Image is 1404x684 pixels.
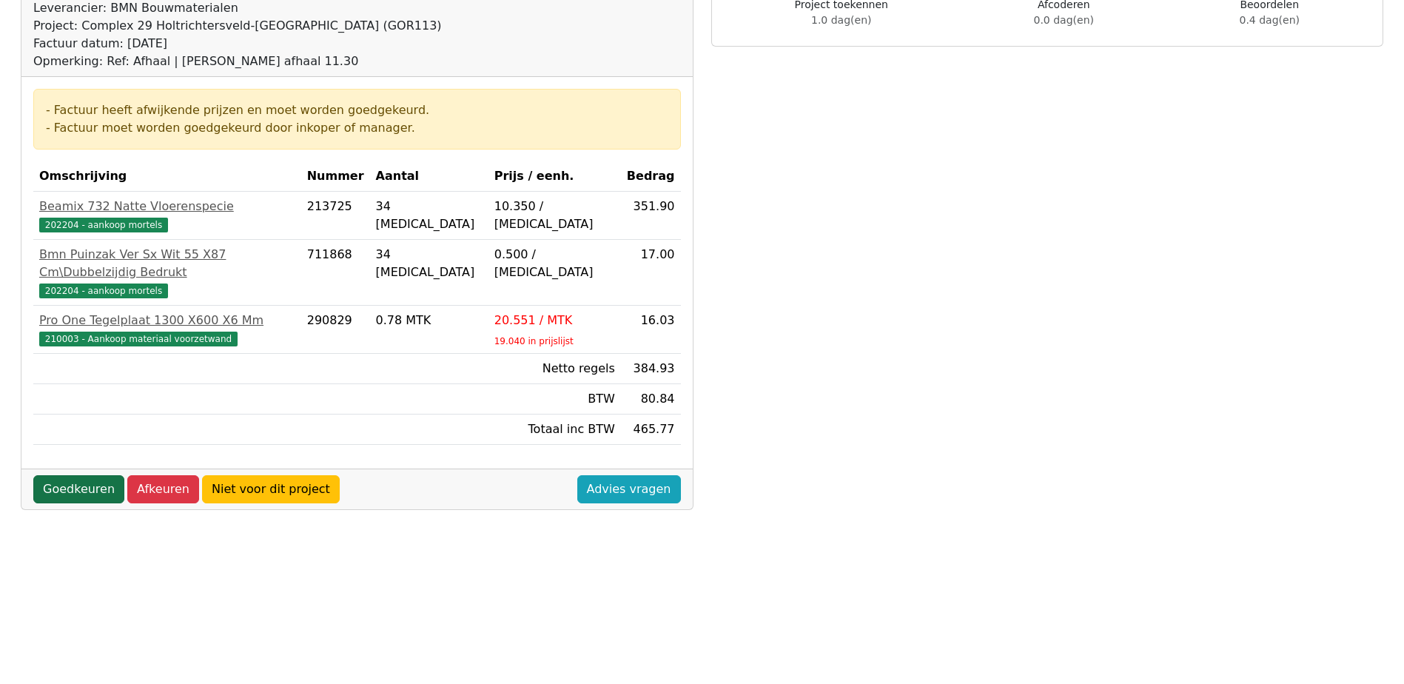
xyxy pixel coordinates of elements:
[577,475,681,503] a: Advies vragen
[39,284,168,298] span: 202204 - aankoop mortels
[39,332,238,346] span: 210003 - Aankoop materiaal voorzetwand
[621,192,681,240] td: 351.90
[621,306,681,354] td: 16.03
[621,354,681,384] td: 384.93
[39,246,295,299] a: Bmn Puinzak Ver Sx Wit 55 X87 Cm\Dubbelzijdig Bedrukt202204 - aankoop mortels
[127,475,199,503] a: Afkeuren
[621,240,681,306] td: 17.00
[39,218,168,232] span: 202204 - aankoop mortels
[370,161,488,192] th: Aantal
[46,119,668,137] div: - Factuur moet worden goedgekeurd door inkoper of manager.
[494,312,615,329] div: 20.551 / MTK
[494,198,615,233] div: 10.350 / [MEDICAL_DATA]
[494,336,574,346] sub: 19.040 in prijslijst
[494,246,615,281] div: 0.500 / [MEDICAL_DATA]
[376,198,483,233] div: 34 [MEDICAL_DATA]
[39,198,295,215] div: Beamix 732 Natte Vloerenspecie
[39,312,295,329] div: Pro One Tegelplaat 1300 X600 X6 Mm
[33,17,442,35] div: Project: Complex 29 Holtrichtersveld-[GEOGRAPHIC_DATA] (GOR113)
[301,240,370,306] td: 711868
[202,475,340,503] a: Niet voor dit project
[621,384,681,415] td: 80.84
[488,354,621,384] td: Netto regels
[33,161,301,192] th: Omschrijving
[621,161,681,192] th: Bedrag
[46,101,668,119] div: - Factuur heeft afwijkende prijzen en moet worden goedgekeurd.
[621,415,681,445] td: 465.77
[376,246,483,281] div: 34 [MEDICAL_DATA]
[39,198,295,233] a: Beamix 732 Natte Vloerenspecie202204 - aankoop mortels
[39,312,295,347] a: Pro One Tegelplaat 1300 X600 X6 Mm210003 - Aankoop materiaal voorzetwand
[488,415,621,445] td: Totaal inc BTW
[488,384,621,415] td: BTW
[33,35,442,53] div: Factuur datum: [DATE]
[39,246,295,281] div: Bmn Puinzak Ver Sx Wit 55 X87 Cm\Dubbelzijdig Bedrukt
[301,306,370,354] td: 290829
[301,192,370,240] td: 213725
[301,161,370,192] th: Nummer
[811,14,871,26] span: 1.0 dag(en)
[376,312,483,329] div: 0.78 MTK
[33,53,442,70] div: Opmerking: Ref: Afhaal | [PERSON_NAME] afhaal 11.30
[1034,14,1094,26] span: 0.0 dag(en)
[1240,14,1300,26] span: 0.4 dag(en)
[488,161,621,192] th: Prijs / eenh.
[33,475,124,503] a: Goedkeuren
